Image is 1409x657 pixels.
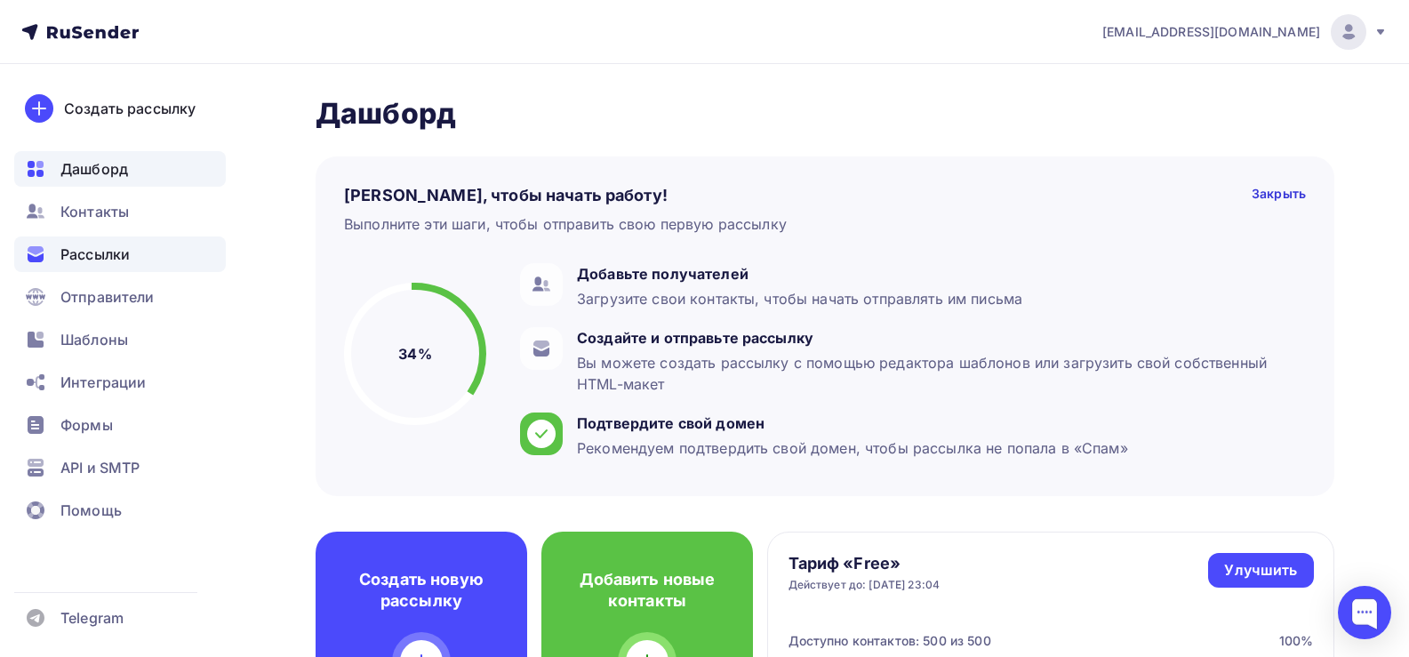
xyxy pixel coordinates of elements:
div: Выполните эти шаги, чтобы отправить свою первую рассылку [344,213,787,235]
span: Интеграции [60,372,146,393]
span: [EMAIL_ADDRESS][DOMAIN_NAME] [1102,23,1320,41]
a: [EMAIL_ADDRESS][DOMAIN_NAME] [1102,14,1388,50]
div: Создайте и отправьте рассылку [577,327,1297,349]
div: Доступно контактов: 500 из 500 [789,632,991,650]
div: Создать рассылку [64,98,196,119]
a: Рассылки [14,236,226,272]
span: Формы [60,414,113,436]
span: Шаблоны [60,329,128,350]
span: API и SMTP [60,457,140,478]
span: Контакты [60,201,129,222]
a: Шаблоны [14,322,226,357]
h4: Добавить новые контакты [570,569,725,612]
div: Подтвердите свой домен [577,413,1128,434]
span: Помощь [60,500,122,521]
span: Рассылки [60,244,130,265]
a: Формы [14,407,226,443]
h4: [PERSON_NAME], чтобы начать работу! [344,185,668,206]
a: Контакты [14,194,226,229]
div: Улучшить [1224,560,1297,581]
div: Действует до: [DATE] 23:04 [789,578,941,592]
div: Добавьте получателей [577,263,1022,284]
span: Отправители [60,286,155,308]
span: Telegram [60,607,124,629]
span: Дашборд [60,158,128,180]
div: Вы можете создать рассылку с помощью редактора шаблонов или загрузить свой собственный HTML-макет [577,352,1297,395]
div: Загрузите свои контакты, чтобы начать отправлять им письма [577,288,1022,309]
a: Отправители [14,279,226,315]
h4: Тариф «Free» [789,553,941,574]
div: Закрыть [1252,185,1306,206]
div: Рекомендуем подтвердить свой домен, чтобы рассылка не попала в «Спам» [577,437,1128,459]
div: 100% [1279,632,1314,650]
h5: 34% [398,343,431,365]
a: Улучшить [1208,553,1313,588]
h4: Создать новую рассылку [344,569,499,612]
a: Дашборд [14,151,226,187]
h2: Дашборд [316,96,1334,132]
